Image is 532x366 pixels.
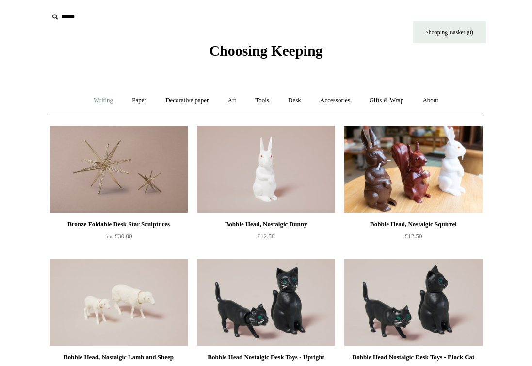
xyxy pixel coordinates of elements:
[157,88,217,113] a: Decorative paper
[246,88,278,113] a: Tools
[197,126,335,213] img: Bobble Head, Nostalgic Bunny
[360,88,412,113] a: Gifts & Wrap
[279,88,310,113] a: Desk
[105,232,132,240] span: £30.00
[123,88,155,113] a: Paper
[413,21,486,43] a: Shopping Basket (0)
[52,218,185,230] div: Bronze Foldable Desk Star Sculptures
[344,126,482,213] img: Bobble Head, Nostalgic Squirrel
[347,218,480,230] div: Bobble Head, Nostalgic Squirrel
[344,259,482,346] a: Bobble Head Nostalgic Desk Toys - Black Cat Bobble Head Nostalgic Desk Toys - Black Cat
[405,232,422,240] span: £12.50
[311,88,359,113] a: Accessories
[50,259,188,346] img: Bobble Head, Nostalgic Lamb and Sheep
[344,218,482,258] a: Bobble Head, Nostalgic Squirrel £12.50
[197,126,335,213] a: Bobble Head, Nostalgic Bunny Bobble Head, Nostalgic Bunny
[209,43,322,59] span: Choosing Keeping
[52,351,185,363] div: Bobble Head, Nostalgic Lamb and Sheep
[197,259,335,346] img: Bobble Head Nostalgic Desk Toys - Upright Black cat
[85,88,122,113] a: Writing
[50,218,188,258] a: Bronze Foldable Desk Star Sculptures from£30.00
[344,126,482,213] a: Bobble Head, Nostalgic Squirrel Bobble Head, Nostalgic Squirrel
[50,259,188,346] a: Bobble Head, Nostalgic Lamb and Sheep Bobble Head, Nostalgic Lamb and Sheep
[50,126,188,213] a: Bronze Foldable Desk Star Sculptures Bronze Foldable Desk Star Sculptures
[414,88,447,113] a: About
[197,259,335,346] a: Bobble Head Nostalgic Desk Toys - Upright Black cat Bobble Head Nostalgic Desk Toys - Upright Bla...
[199,218,332,230] div: Bobble Head, Nostalgic Bunny
[258,232,275,240] span: £12.50
[50,126,188,213] img: Bronze Foldable Desk Star Sculptures
[219,88,245,113] a: Art
[197,218,335,258] a: Bobble Head, Nostalgic Bunny £12.50
[209,50,322,57] a: Choosing Keeping
[105,234,115,239] span: from
[344,259,482,346] img: Bobble Head Nostalgic Desk Toys - Black Cat
[347,351,480,363] div: Bobble Head Nostalgic Desk Toys - Black Cat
